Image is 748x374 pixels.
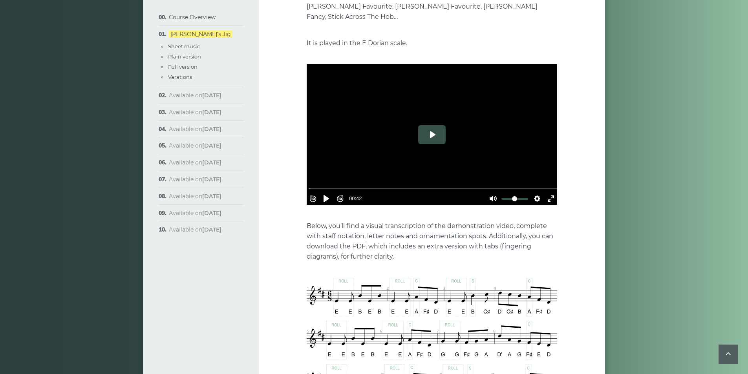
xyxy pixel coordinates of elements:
[169,193,221,200] span: Available on
[202,109,221,116] strong: [DATE]
[307,221,557,262] p: Below, you’ll find a visual transcription of the demonstration video, complete with staff notatio...
[202,159,221,166] strong: [DATE]
[169,226,221,233] span: Available on
[169,92,221,99] span: Available on
[168,43,200,49] a: Sheet music
[202,210,221,217] strong: [DATE]
[202,126,221,133] strong: [DATE]
[307,38,557,48] p: It is played in the E Dorian scale.
[202,226,221,233] strong: [DATE]
[169,31,232,38] a: [PERSON_NAME]’s Jig
[169,142,221,149] span: Available on
[202,176,221,183] strong: [DATE]
[168,53,201,60] a: Plain version
[169,176,221,183] span: Available on
[169,109,221,116] span: Available on
[168,74,192,80] a: Varations
[169,14,216,21] a: Course Overview
[169,159,221,166] span: Available on
[169,210,221,217] span: Available on
[169,126,221,133] span: Available on
[202,193,221,200] strong: [DATE]
[168,64,198,70] a: Full version
[202,142,221,149] strong: [DATE]
[202,92,221,99] strong: [DATE]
